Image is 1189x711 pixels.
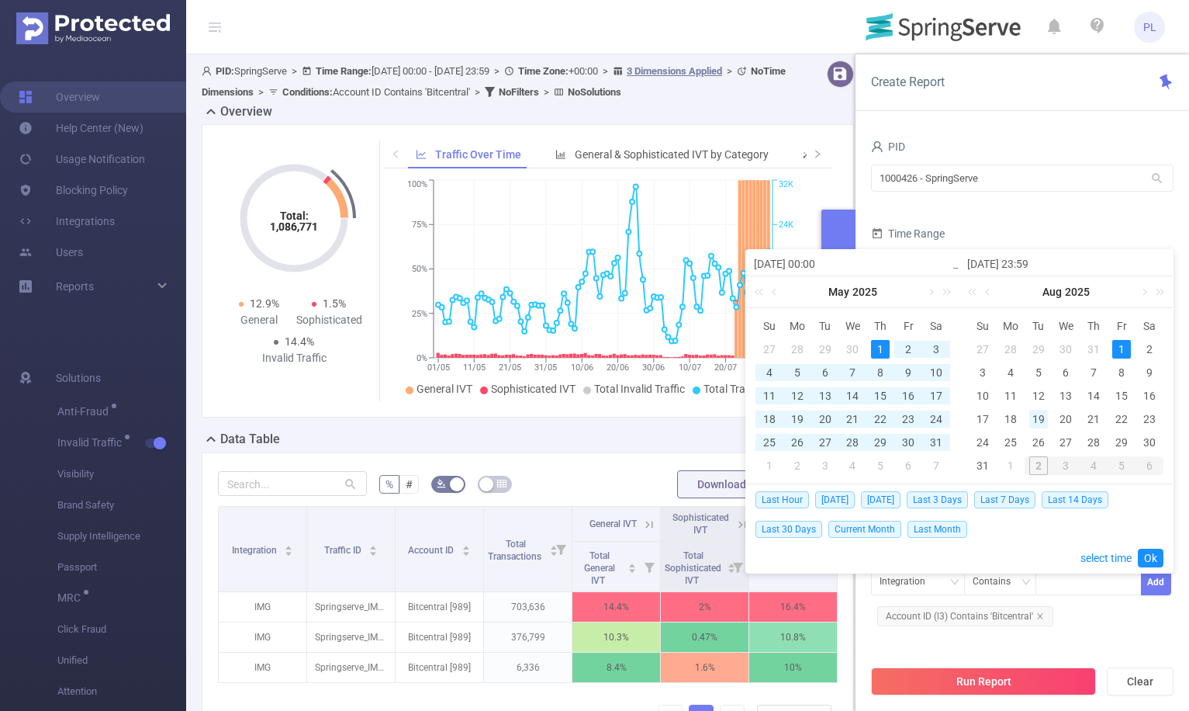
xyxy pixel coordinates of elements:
[470,86,485,98] span: >
[1052,454,1080,477] td: September 3, 2025
[489,65,504,77] span: >
[927,410,945,428] div: 24
[416,383,472,395] span: General IVT
[934,276,954,307] a: Next year (Control + right)
[1001,387,1020,405] div: 11
[754,255,952,273] input: Start date
[866,319,894,333] span: Th
[677,470,789,498] button: Download PDF
[56,271,94,302] a: Reports
[607,362,629,373] tspan: 20/06
[1052,431,1080,454] td: August 27, 2025
[871,410,890,428] div: 22
[843,433,862,452] div: 28
[899,363,918,382] div: 9
[391,149,400,158] i: icon: left
[969,314,997,338] th: Sun
[1140,410,1159,428] div: 23
[788,433,807,452] div: 26
[755,338,783,361] td: April 27, 2025
[1135,431,1163,454] td: August 30, 2025
[816,433,835,452] div: 27
[922,384,950,408] td: May 17, 2025
[783,384,811,408] td: May 12, 2025
[1143,12,1156,43] span: PL
[755,384,783,408] td: May 11, 2025
[598,65,613,77] span: >
[1052,319,1080,333] span: We
[518,65,569,77] b: Time Zone:
[1135,361,1163,384] td: August 9, 2025
[1052,338,1080,361] td: July 30, 2025
[435,148,521,161] span: Traffic Over Time
[811,338,839,361] td: April 29, 2025
[969,361,997,384] td: August 3, 2025
[316,65,372,77] b: Time Range:
[1135,384,1163,408] td: August 16, 2025
[1108,456,1135,475] div: 5
[871,140,905,153] span: PID
[1080,454,1108,477] td: September 4, 2025
[871,363,890,382] div: 8
[922,361,950,384] td: May 10, 2025
[1108,338,1135,361] td: August 1, 2025
[894,314,922,338] th: Fri
[899,433,918,452] div: 30
[1029,433,1048,452] div: 26
[755,408,783,431] td: May 18, 2025
[760,410,779,428] div: 18
[1141,568,1171,595] button: Add
[927,387,945,405] div: 17
[1140,340,1159,359] div: 2
[1140,363,1159,382] div: 9
[287,65,302,77] span: >
[1112,363,1131,382] div: 8
[1001,433,1020,452] div: 25
[57,645,186,676] span: Unified
[1080,314,1108,338] th: Thu
[997,314,1025,338] th: Mon
[16,12,170,44] img: Protected Media
[1021,577,1031,588] i: icon: down
[280,210,309,222] tspan: Total:
[491,383,575,395] span: Sophisticated IVT
[779,180,793,190] tspan: 32K
[1056,340,1075,359] div: 30
[1084,340,1103,359] div: 31
[1052,314,1080,338] th: Wed
[871,140,883,153] i: icon: user
[813,149,822,158] i: icon: right
[1056,387,1075,405] div: 13
[294,312,364,328] div: Sophisticated
[783,338,811,361] td: April 28, 2025
[922,408,950,431] td: May 24, 2025
[922,454,950,477] td: June 7, 2025
[755,314,783,338] th: Sun
[997,454,1025,477] td: September 1, 2025
[755,431,783,454] td: May 25, 2025
[973,433,992,452] div: 24
[769,276,783,307] a: Previous month (PageUp)
[973,363,992,382] div: 3
[1029,363,1048,382] div: 5
[899,456,918,475] div: 6
[783,314,811,338] th: Mon
[839,319,867,333] span: We
[871,387,890,405] div: 15
[843,410,862,428] div: 21
[839,431,867,454] td: May 28, 2025
[816,340,835,359] div: 29
[922,314,950,338] th: Sat
[412,265,427,275] tspan: 50%
[866,314,894,338] th: Thu
[880,569,936,595] div: Integration
[816,387,835,405] div: 13
[811,314,839,338] th: Tue
[1025,384,1052,408] td: August 12, 2025
[463,362,486,373] tspan: 11/05
[1025,338,1052,361] td: July 29, 2025
[437,479,446,488] i: icon: bg-colors
[499,86,539,98] b: No Filters
[678,362,700,373] tspan: 10/07
[760,387,779,405] div: 11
